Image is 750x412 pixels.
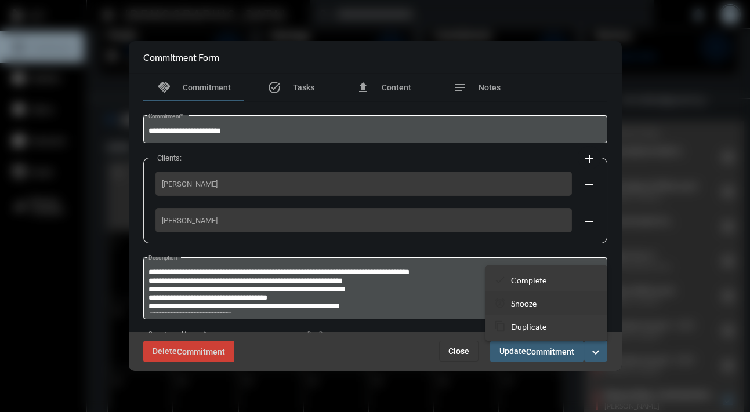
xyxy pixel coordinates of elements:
[511,275,546,285] p: Complete
[494,274,506,286] mat-icon: checkmark
[494,320,506,332] mat-icon: content_copy
[511,298,537,308] p: Snooze
[494,297,506,309] mat-icon: snooze
[511,322,546,331] p: Duplicate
